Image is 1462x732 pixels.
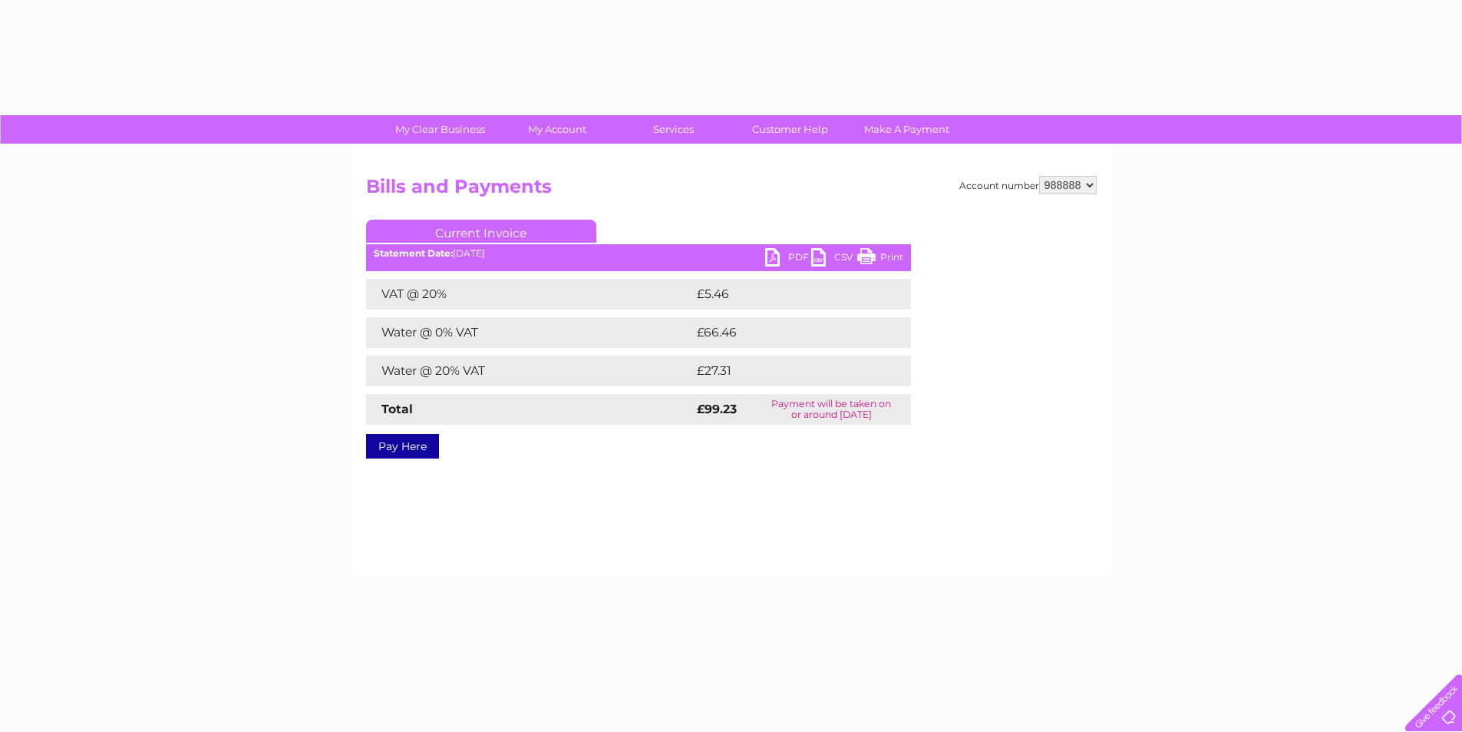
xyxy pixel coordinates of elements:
[366,248,911,259] div: [DATE]
[693,279,876,310] td: £5.46
[366,434,439,459] a: Pay Here
[843,115,970,144] a: Make A Payment
[752,394,911,425] td: Payment will be taken on or around [DATE]
[377,115,503,144] a: My Clear Business
[811,248,857,270] a: CSV
[381,402,413,416] strong: Total
[959,176,1097,194] div: Account number
[693,356,877,386] td: £27.31
[610,115,737,144] a: Services
[366,220,596,243] a: Current Invoice
[366,279,693,310] td: VAT @ 20%
[697,402,737,416] strong: £99.23
[765,248,811,270] a: PDF
[693,317,881,348] td: £66.46
[366,176,1097,205] h2: Bills and Payments
[857,248,903,270] a: Print
[493,115,620,144] a: My Account
[366,317,693,348] td: Water @ 0% VAT
[366,356,693,386] td: Water @ 20% VAT
[374,247,453,259] b: Statement Date:
[727,115,853,144] a: Customer Help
